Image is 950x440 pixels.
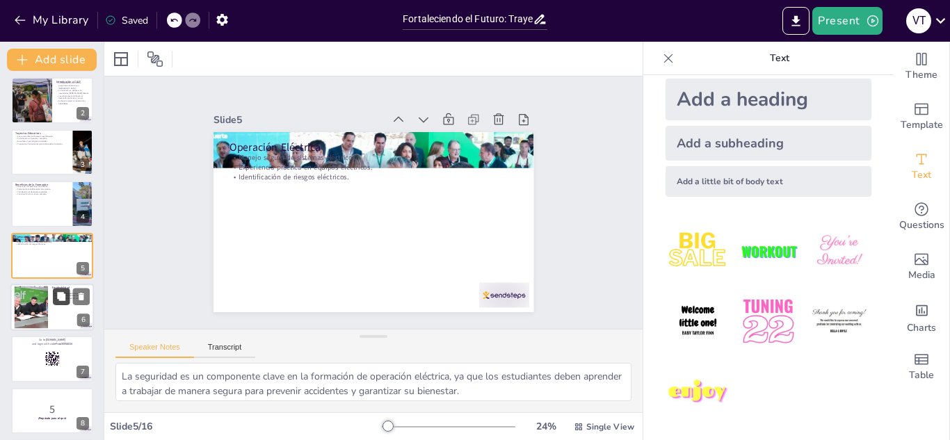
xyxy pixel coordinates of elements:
div: 4 [77,211,89,223]
p: La formación es gratuita y accesible. [15,138,69,140]
p: Se busca mejorar competencias y habilidades. [56,99,89,104]
p: Importancia de la red de contactos. [52,297,90,300]
img: 5.jpeg [736,289,800,354]
div: Add images, graphics, shapes or video [894,242,949,292]
strong: [DOMAIN_NAME] [46,339,66,342]
button: Speaker Notes [115,343,194,358]
p: Empleabilidad [52,286,90,290]
span: Questions [899,218,944,233]
p: La formación se adapta a las necesidades [PERSON_NAME] laboral. [56,89,89,94]
p: Desarrollo de habilidades blandas. [52,295,90,298]
div: 7 [77,366,89,378]
div: Add a subheading [666,126,871,161]
p: Experiencia práctica en equipos eléctricos. [15,241,89,243]
button: My Library [10,9,95,31]
p: Identificación de riesgos eléctricos. [15,243,89,245]
div: 8 [11,388,93,434]
button: Add slide [7,49,97,71]
p: Mejora de competencias individuales. [15,186,69,188]
div: 2 [11,77,93,123]
div: Add a table [894,342,949,392]
p: and login with code [15,342,89,346]
p: Contribución al desarrollo sostenible. [15,190,69,193]
div: 2 [77,107,89,120]
span: Text [912,168,931,183]
div: Add ready made slides [894,92,949,142]
img: 7.jpeg [666,360,730,425]
p: Beneficios de la Formación [15,183,69,187]
span: Theme [905,67,937,83]
p: Manejo seguro de sistemas eléctricos. [230,152,517,162]
button: Delete Slide [73,288,90,304]
p: Fomento de la colaboración comunitaria. [15,188,69,191]
textarea: La seguridad es un componente clave en la formación de operación eléctrica, ya que los estudiante... [115,363,631,401]
div: 3 [77,158,89,171]
div: Saved [105,14,148,27]
div: Change the overall theme [894,42,949,92]
div: 7 [11,336,93,382]
p: Proporciona herramientas para la búsqueda de empleo. [15,142,69,145]
p: Introducción a CALF [56,79,89,83]
div: Get real-time input from your audience [894,192,949,242]
div: 3 [11,129,93,175]
div: Add a heading [666,79,871,120]
div: 6 [77,313,90,326]
img: 4.jpeg [666,289,730,354]
div: 24 % [529,420,563,433]
p: Identificación de riesgos eléctricos. [230,172,517,182]
p: 5 [15,402,89,417]
p: Operación Eléctrica [15,234,89,238]
p: Operación Eléctrica [230,140,517,154]
p: Mejora en la búsqueda de empleo. [52,292,90,295]
img: 2.jpeg [736,219,800,284]
img: 6.jpeg [807,289,871,354]
input: Insert title [403,9,533,29]
p: Trayectos Educativos [15,131,69,136]
span: Table [909,368,934,383]
button: Export to PowerPoint [782,7,810,35]
span: Position [147,51,163,67]
span: Single View [586,421,634,432]
p: Manejo seguro de sistemas eléctricos. [15,238,89,241]
p: La Cooperativa CALF ofrece programas educativos en [GEOGRAPHIC_DATA]. [56,81,89,89]
div: 6 [10,284,94,331]
span: Media [908,268,935,283]
p: Go to [15,339,89,343]
span: Template [901,117,943,133]
div: 5 [77,262,89,275]
div: Add charts and graphs [894,292,949,342]
img: 1.jpeg [666,219,730,284]
p: Construcción de un futuro próspero. [15,193,69,196]
button: Present [812,7,882,35]
p: Text [679,42,880,75]
button: Duplicate Slide [53,288,70,304]
img: 3.jpeg [807,219,871,284]
div: Add a little bit of body text [666,166,871,197]
div: Slide 5 [214,113,383,127]
div: Layout [110,48,132,70]
div: Slide 5 / 16 [110,420,382,433]
div: v t [906,8,931,33]
button: v t [906,7,931,35]
div: 8 [77,417,89,430]
p: Se enfoca en tecnologías sostenibles. [15,140,69,142]
div: 4 [11,181,93,227]
div: Add text boxes [894,142,949,192]
span: Charts [907,320,936,336]
p: Los cursos abarcan diversas áreas laborales. [15,135,69,138]
p: Los programas contribuyen al desarrollo económico y social. [56,95,89,99]
div: 5 [11,233,93,279]
button: Transcript [194,343,256,358]
strong: ¡Prepárate para el quiz! [38,416,67,420]
p: Experiencia práctica en equipos eléctricos. [230,162,517,172]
